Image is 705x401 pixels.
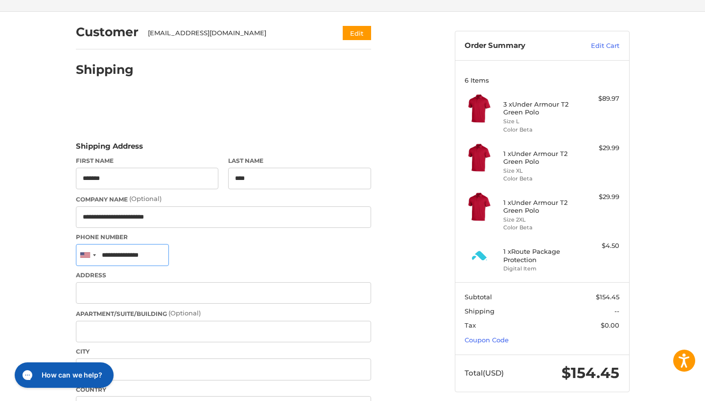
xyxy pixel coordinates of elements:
h4: 1 x Route Package Protection [503,247,578,264]
label: First Name [76,156,219,165]
legend: Shipping Address [76,141,143,156]
div: $29.99 [581,192,619,202]
label: Country [76,385,371,394]
span: Shipping [465,307,494,315]
span: Total (USD) [465,368,504,378]
li: Size 2XL [503,216,578,224]
label: Company Name [76,194,371,204]
small: (Optional) [168,309,201,317]
h2: Customer [76,24,139,40]
label: Phone Number [76,233,371,242]
li: Color Beta [503,223,578,232]
a: Coupon Code [465,336,509,344]
span: Tax [465,321,476,329]
li: Color Beta [503,126,578,134]
div: United States: +1 [76,245,99,266]
h2: Shipping [76,62,134,77]
a: Edit Cart [570,41,619,51]
label: Last Name [228,156,371,165]
span: $154.45 [562,364,619,382]
li: Size XL [503,167,578,175]
small: (Optional) [129,195,162,202]
h4: 1 x Under Armour T2 Green Polo [503,199,578,215]
h4: 3 x Under Armour T2 Green Polo [503,100,578,116]
h4: 1 x Under Armour T2 Green Polo [503,150,578,166]
span: -- [614,307,619,315]
li: Digital Item [503,265,578,273]
span: Subtotal [465,293,492,301]
span: $154.45 [596,293,619,301]
div: $89.97 [581,94,619,104]
li: Size L [503,117,578,126]
label: City [76,347,371,356]
div: [EMAIL_ADDRESS][DOMAIN_NAME] [148,28,324,38]
div: $4.50 [581,241,619,251]
label: Apartment/Suite/Building [76,309,371,318]
div: $29.99 [581,143,619,153]
span: $0.00 [601,321,619,329]
label: Address [76,271,371,280]
h3: Order Summary [465,41,570,51]
iframe: Gorgias live chat messenger [10,359,117,391]
li: Color Beta [503,175,578,183]
button: Edit [343,26,371,40]
h3: 6 Items [465,76,619,84]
